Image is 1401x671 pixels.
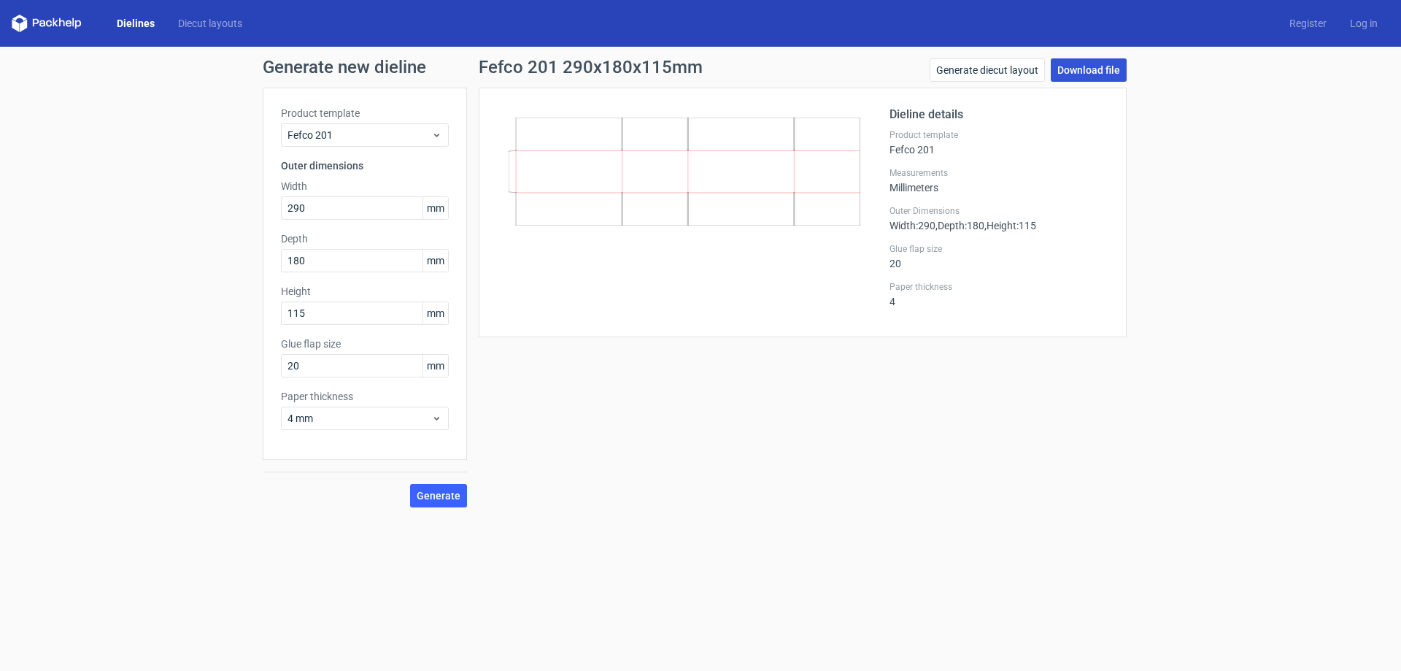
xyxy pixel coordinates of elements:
[422,355,448,377] span: mm
[281,158,449,173] h3: Outer dimensions
[889,129,1108,141] label: Product template
[105,16,166,31] a: Dielines
[422,250,448,272] span: mm
[1338,16,1389,31] a: Log in
[889,129,1108,156] div: Fefco 201
[479,58,703,76] h1: Fefco 201 290x180x115mm
[889,243,1108,269] div: 20
[410,484,467,507] button: Generate
[889,205,1108,217] label: Outer Dimensions
[889,281,1108,293] label: Paper thickness
[984,220,1036,231] span: , Height : 115
[1051,58,1127,82] a: Download file
[281,337,449,351] label: Glue flap size
[935,220,984,231] span: , Depth : 180
[889,167,1108,179] label: Measurements
[889,167,1108,193] div: Millimeters
[281,231,449,246] label: Depth
[281,179,449,193] label: Width
[287,411,431,426] span: 4 mm
[417,491,460,501] span: Generate
[422,302,448,324] span: mm
[930,58,1045,82] a: Generate diecut layout
[889,281,1108,307] div: 4
[263,58,1138,76] h1: Generate new dieline
[281,106,449,120] label: Product template
[1278,16,1338,31] a: Register
[889,220,935,231] span: Width : 290
[889,243,1108,255] label: Glue flap size
[166,16,254,31] a: Diecut layouts
[889,106,1108,123] h2: Dieline details
[287,128,431,142] span: Fefco 201
[281,284,449,299] label: Height
[281,389,449,404] label: Paper thickness
[422,197,448,219] span: mm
